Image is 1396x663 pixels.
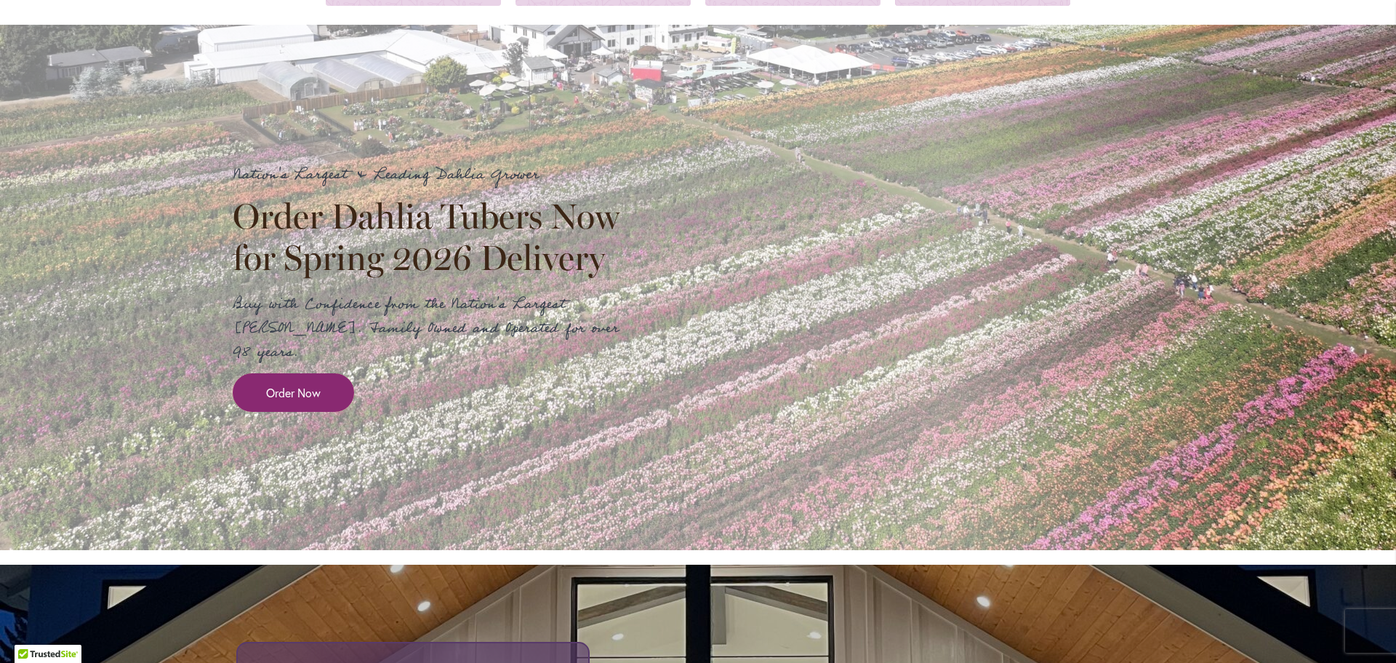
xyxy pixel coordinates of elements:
[233,293,633,365] p: Buy with Confidence from the Nation's Largest [PERSON_NAME]. Family Owned and Operated for over 9...
[266,384,321,401] span: Order Now
[233,163,633,187] p: Nation's Largest & Leading Dahlia Grower
[233,373,354,412] a: Order Now
[233,196,633,277] h2: Order Dahlia Tubers Now for Spring 2026 Delivery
